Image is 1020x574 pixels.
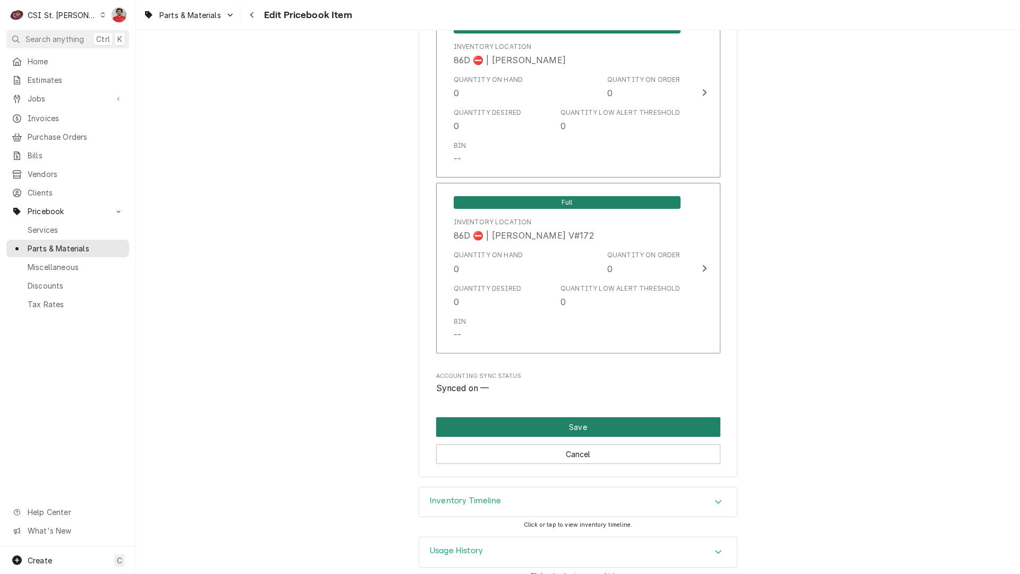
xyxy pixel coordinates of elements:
[560,296,566,308] div: 0
[454,284,522,308] div: Quantity Desired
[607,87,613,99] div: 0
[454,141,466,150] div: Bin
[454,54,566,66] div: 86D ⛔️ | [PERSON_NAME]
[419,537,737,567] div: Accordion Header
[6,30,129,48] button: Search anythingCtrlK
[28,243,124,254] span: Parts & Materials
[159,10,221,21] span: Parts & Materials
[430,496,501,506] h3: Inventory Timeline
[419,487,737,517] div: Accordion Header
[436,437,720,464] div: Button Group Row
[454,229,594,242] div: 86D ⛔️ | [PERSON_NAME] V#172
[6,240,129,257] a: Parts & Materials
[6,147,129,164] a: Bills
[28,556,52,565] span: Create
[454,317,466,341] div: Bin
[28,525,123,536] span: What's New
[419,537,737,568] div: Usage History
[112,7,126,22] div: NF
[560,120,566,132] div: 0
[436,372,720,381] span: Accounting Sync Status
[6,90,129,107] a: Go to Jobs
[6,128,129,146] a: Purchase Orders
[117,555,122,566] span: C
[436,417,720,437] div: Button Group Row
[454,317,466,326] div: Bin
[454,108,522,117] div: Quantity Desired
[454,284,522,293] div: Quantity Desired
[28,93,108,104] span: Jobs
[117,33,122,45] span: K
[454,87,459,99] div: 0
[560,284,680,293] div: Quantity Low Alert Threshold
[524,521,632,528] span: Click or tap to view inventory timeline.
[454,120,459,132] div: 0
[28,206,108,217] span: Pricebook
[10,7,24,22] div: C
[560,108,680,117] div: Quantity Low Alert Threshold
[244,6,261,23] button: Navigate back
[607,75,681,99] div: Quantity on Order
[28,507,123,518] span: Help Center
[28,168,124,180] span: Vendors
[28,280,124,291] span: Discounts
[560,284,680,308] div: Quantity Low Alert Threshold
[436,417,720,437] button: Save
[28,10,97,21] div: CSI St. [PERSON_NAME]
[560,108,680,132] div: Quantity Low Alert Threshold
[607,250,681,260] div: Quantity on Order
[607,263,613,275] div: 0
[28,299,124,310] span: Tax Rates
[6,165,129,183] a: Vendors
[28,261,124,273] span: Miscellaneous
[28,131,124,142] span: Purchase Orders
[96,33,110,45] span: Ctrl
[436,417,720,464] div: Button Group
[261,8,352,22] span: Edit Pricebook Item
[6,221,129,239] a: Services
[112,7,126,22] div: Nicholas Faubert's Avatar
[454,42,532,52] div: Inventory Location
[436,7,720,178] button: Update Inventory Level
[436,372,720,395] div: Accounting Sync Status
[454,153,461,165] div: --
[607,75,681,85] div: Quantity on Order
[6,109,129,127] a: Invoices
[6,258,129,276] a: Miscellaneous
[454,195,681,209] div: Full
[436,183,720,353] button: Update Inventory Level
[6,522,129,539] a: Go to What's New
[10,7,24,22] div: CSI St. Louis's Avatar
[139,6,239,24] a: Go to Parts & Materials
[6,71,129,89] a: Estimates
[454,296,459,308] div: 0
[454,217,532,227] div: Inventory Location
[436,444,720,464] button: Cancel
[454,108,522,132] div: Quantity Desired
[6,184,129,201] a: Clients
[28,113,124,124] span: Invoices
[6,503,129,521] a: Go to Help Center
[419,487,737,517] button: Accordion Details Expand Trigger
[454,217,594,242] div: Location
[28,150,124,161] span: Bills
[6,296,129,313] a: Tax Rates
[430,546,483,556] h3: Usage History
[454,75,523,99] div: Quantity on Hand
[454,250,523,275] div: Quantity on Hand
[419,537,737,567] button: Accordion Details Expand Trigger
[436,382,720,395] span: Accounting Sync Status
[454,328,461,341] div: --
[419,487,737,518] div: Inventory Timeline
[6,277,129,294] a: Discounts
[454,250,523,260] div: Quantity on Hand
[28,56,124,67] span: Home
[28,74,124,86] span: Estimates
[6,202,129,220] a: Go to Pricebook
[454,141,466,165] div: Bin
[25,33,84,45] span: Search anything
[454,42,566,66] div: Location
[454,196,681,209] span: Full
[28,224,124,235] span: Services
[436,383,489,393] span: Synced on —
